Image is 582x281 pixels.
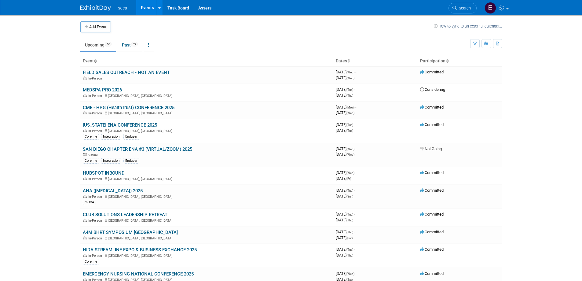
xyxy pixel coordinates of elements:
[420,230,444,234] span: Committed
[336,170,356,175] span: [DATE]
[83,176,331,181] div: [GEOGRAPHIC_DATA], [GEOGRAPHIC_DATA]
[118,6,127,10] span: seca
[105,42,112,46] span: 62
[346,248,353,251] span: (Tue)
[420,212,444,216] span: Committed
[346,153,354,156] span: (Wed)
[336,110,354,115] span: [DATE]
[80,21,111,32] button: Add Event
[83,94,87,97] img: In-Person Event
[346,236,353,240] span: (Sat)
[83,218,331,223] div: [GEOGRAPHIC_DATA], [GEOGRAPHIC_DATA]
[88,153,99,157] span: Virtual
[117,39,142,51] a: Past49
[346,177,351,180] span: (Fri)
[420,122,444,127] span: Committed
[420,87,445,92] span: Considering
[346,213,353,216] span: (Tue)
[336,218,353,222] span: [DATE]
[420,105,444,109] span: Committed
[354,212,355,216] span: -
[354,87,355,92] span: -
[83,230,178,235] a: A4M BHRT SYMPOSIUM [GEOGRAPHIC_DATA]
[80,56,333,66] th: Event
[94,58,97,63] a: Sort by Event Name
[336,105,356,109] span: [DATE]
[83,212,167,217] a: CLUB SOLUTIONS LEADERSHIP RETREAT
[88,94,104,98] span: In-Person
[83,247,197,253] a: HIDA STREAMLINE EXPO & BUSINESS EXCHANGE 2025
[354,247,355,252] span: -
[418,56,502,66] th: Participation
[346,123,353,127] span: (Tue)
[336,253,353,257] span: [DATE]
[354,188,355,193] span: -
[101,158,121,164] div: Integration
[420,170,444,175] span: Committed
[336,230,355,234] span: [DATE]
[346,129,353,132] span: (Tue)
[346,231,353,234] span: (Thu)
[445,58,448,63] a: Sort by Participation Type
[347,58,350,63] a: Sort by Start Date
[336,247,355,252] span: [DATE]
[83,76,87,79] img: In-Person Event
[346,195,353,198] span: (Sun)
[420,146,442,151] span: Not Going
[333,56,418,66] th: Dates
[83,195,87,198] img: In-Person Event
[83,254,87,257] img: In-Person Event
[88,76,104,80] span: In-Person
[336,87,355,92] span: [DATE]
[83,235,331,240] div: [GEOGRAPHIC_DATA], [GEOGRAPHIC_DATA]
[80,5,111,11] img: ExhibitDay
[83,134,99,139] div: Coreline
[83,219,87,222] img: In-Person Event
[83,122,157,128] a: [US_STATE] ENA CONFERENCE 2025
[448,3,477,13] a: Search
[88,254,104,258] span: In-Person
[434,24,502,28] a: How to sync to an external calendar...
[83,188,143,194] a: AHA ([MEDICAL_DATA]) 2025
[346,88,353,91] span: (Tue)
[336,194,353,198] span: [DATE]
[354,230,355,234] span: -
[336,146,356,151] span: [DATE]
[336,188,355,193] span: [DATE]
[336,93,353,98] span: [DATE]
[83,153,87,156] img: Virtual Event
[101,134,121,139] div: Integration
[336,128,353,133] span: [DATE]
[83,259,99,264] div: Coreline
[83,146,192,152] a: SAN DIEGO CHAPTER ENA #3 (VIRTUAL/ZOOM) 2025
[83,87,122,93] a: MEDSPA PRO 2026
[346,219,353,222] span: (Thu)
[83,200,96,205] div: mBCA
[336,122,355,127] span: [DATE]
[88,129,104,133] span: In-Person
[420,70,444,74] span: Committed
[83,111,87,114] img: In-Person Event
[346,111,354,115] span: (Wed)
[83,93,331,98] div: [GEOGRAPHIC_DATA], [GEOGRAPHIC_DATA]
[420,188,444,193] span: Committed
[83,236,87,239] img: In-Person Event
[83,170,125,176] a: HUBSPOT INBOUND
[83,129,87,132] img: In-Person Event
[354,122,355,127] span: -
[346,106,354,109] span: (Mon)
[336,76,354,80] span: [DATE]
[83,105,174,110] a: CME - HPG (HealthTrust) CONFERENCE 2025
[336,152,354,157] span: [DATE]
[336,212,355,216] span: [DATE]
[88,236,104,240] span: In-Person
[420,271,444,276] span: Committed
[336,235,353,240] span: [DATE]
[80,39,116,51] a: Upcoming62
[336,70,356,74] span: [DATE]
[346,71,354,74] span: (Wed)
[131,42,138,46] span: 49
